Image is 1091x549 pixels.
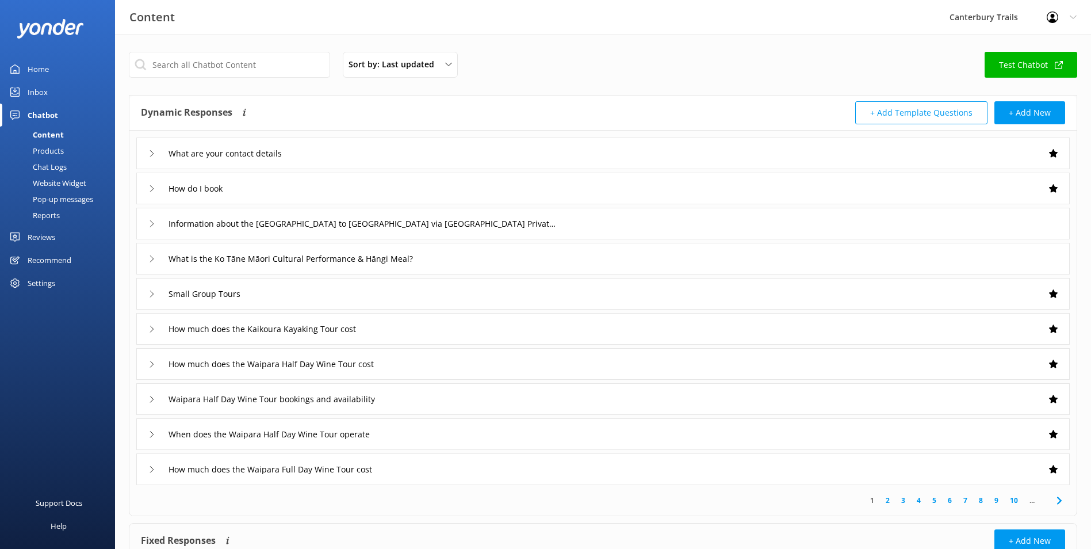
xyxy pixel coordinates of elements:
[864,495,880,506] a: 1
[989,495,1004,506] a: 9
[7,143,115,159] a: Products
[51,514,67,537] div: Help
[7,207,115,223] a: Reports
[28,81,48,104] div: Inbox
[942,495,958,506] a: 6
[7,127,115,143] a: Content
[7,175,115,191] a: Website Widget
[7,191,115,207] a: Pop-up messages
[1024,495,1040,506] span: ...
[880,495,895,506] a: 2
[129,8,175,26] h3: Content
[994,101,1065,124] button: + Add New
[349,58,441,71] span: Sort by: Last updated
[1004,495,1024,506] a: 10
[911,495,927,506] a: 4
[7,191,93,207] div: Pop-up messages
[7,159,67,175] div: Chat Logs
[28,249,71,272] div: Recommend
[927,495,942,506] a: 5
[36,491,82,514] div: Support Docs
[895,495,911,506] a: 3
[28,58,49,81] div: Home
[28,226,55,249] div: Reviews
[855,101,987,124] button: + Add Template Questions
[129,52,330,78] input: Search all Chatbot Content
[7,175,86,191] div: Website Widget
[973,495,989,506] a: 8
[28,104,58,127] div: Chatbot
[7,127,64,143] div: Content
[7,143,64,159] div: Products
[141,101,232,124] h4: Dynamic Responses
[7,207,60,223] div: Reports
[985,52,1077,78] a: Test Chatbot
[17,19,83,38] img: yonder-white-logo.png
[958,495,973,506] a: 7
[28,272,55,295] div: Settings
[7,159,115,175] a: Chat Logs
